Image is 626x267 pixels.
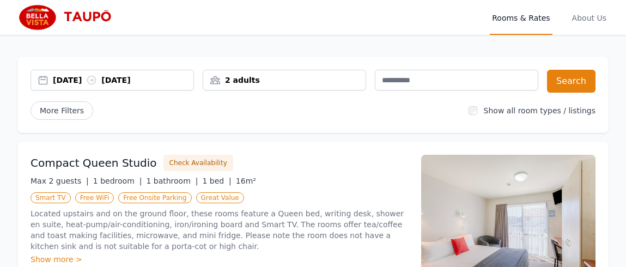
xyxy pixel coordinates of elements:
div: [DATE] [DATE] [53,75,193,86]
span: Free Onsite Parking [118,192,191,203]
span: 1 bed | [202,177,231,185]
span: 1 bathroom | [146,177,198,185]
span: Max 2 guests | [31,177,89,185]
img: Bella Vista Taupo [17,4,122,31]
button: Check Availability [163,155,233,171]
span: 16m² [236,177,256,185]
span: Free WiFi [75,192,114,203]
button: Search [547,70,595,93]
span: Great Value [196,192,244,203]
div: 2 adults [203,75,366,86]
h3: Compact Queen Studio [31,155,157,171]
span: 1 bedroom | [93,177,142,185]
span: More Filters [31,101,93,120]
p: Located upstairs and on the ground floor, these rooms feature a Queen bed, writing desk, shower e... [31,208,408,252]
label: Show all room types / listings [484,106,595,115]
div: Show more > [31,254,408,265]
span: Smart TV [31,192,71,203]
